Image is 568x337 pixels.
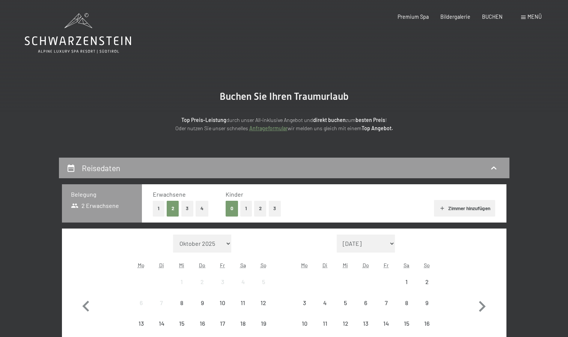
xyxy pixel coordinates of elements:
div: Tue Oct 14 2025 [151,313,172,334]
div: Anreise nicht möglich [376,313,396,334]
div: 3 [295,300,314,319]
div: 2 [193,279,212,298]
p: durch unser All-inklusive Angebot und zum ! Oder nutzen Sie unser schnelles wir melden uns gleich... [119,116,449,133]
div: Anreise nicht möglich [335,313,356,334]
div: Anreise nicht möglich [131,313,151,334]
div: Anreise nicht möglich [151,293,172,313]
strong: direkt buchen [313,117,346,123]
strong: Top Preis-Leistung [181,117,226,123]
div: Sun Oct 12 2025 [253,293,273,313]
abbr: Mittwoch [179,262,184,268]
div: 1 [397,279,416,298]
div: Anreise nicht möglich [356,293,376,313]
div: 6 [132,300,151,319]
div: 9 [417,300,436,319]
abbr: Dienstag [322,262,327,268]
div: 7 [152,300,171,319]
abbr: Samstag [240,262,246,268]
div: Wed Oct 01 2025 [172,272,192,292]
a: Premium Spa [398,14,429,20]
div: Sun Oct 05 2025 [253,272,273,292]
button: 1 [153,201,164,216]
button: 1 [240,201,252,216]
abbr: Donnerstag [199,262,205,268]
abbr: Donnerstag [363,262,369,268]
span: Menü [527,14,542,20]
strong: besten Preis [356,117,385,123]
a: Bildergalerie [440,14,470,20]
div: 8 [172,300,191,319]
div: Anreise nicht möglich [131,293,151,313]
div: Sat Oct 04 2025 [233,272,253,292]
div: Anreise nicht möglich [356,313,376,334]
div: Mon Oct 13 2025 [131,313,151,334]
div: 6 [356,300,375,319]
abbr: Dienstag [159,262,164,268]
div: Anreise nicht möglich [212,313,233,334]
div: Sat Oct 18 2025 [233,313,253,334]
div: Wed Nov 05 2025 [335,293,356,313]
div: 12 [254,300,273,319]
div: 4 [234,279,252,298]
a: BUCHEN [482,14,503,20]
div: Anreise nicht möglich [192,293,212,313]
div: Tue Oct 07 2025 [151,293,172,313]
div: Tue Nov 11 2025 [315,313,335,334]
div: Anreise nicht möglich [376,293,396,313]
div: Sat Nov 15 2025 [396,313,417,334]
abbr: Freitag [384,262,389,268]
div: Anreise nicht möglich [396,293,417,313]
div: Fri Nov 07 2025 [376,293,396,313]
div: Thu Nov 06 2025 [356,293,376,313]
div: Anreise nicht möglich [253,313,273,334]
div: Anreise nicht möglich [212,293,233,313]
div: Anreise nicht möglich [335,293,356,313]
div: Thu Oct 16 2025 [192,313,212,334]
abbr: Sonntag [261,262,267,268]
div: Mon Nov 10 2025 [294,313,315,334]
abbr: Freitag [220,262,225,268]
div: Mon Oct 06 2025 [131,293,151,313]
div: 1 [172,279,191,298]
div: Anreise nicht möglich [233,272,253,292]
button: 4 [196,201,208,216]
div: Anreise nicht möglich [192,313,212,334]
div: Sun Oct 19 2025 [253,313,273,334]
div: Anreise nicht möglich [417,272,437,292]
div: Wed Nov 12 2025 [335,313,356,334]
div: Anreise nicht möglich [315,293,335,313]
button: Zimmer hinzufügen [434,200,495,217]
div: 5 [254,279,273,298]
h3: Belegung [71,190,133,199]
a: Anfrageformular [249,125,288,131]
div: Anreise nicht möglich [253,272,273,292]
span: Buchen Sie Ihren Traumurlaub [220,91,349,102]
abbr: Montag [301,262,308,268]
button: 2 [254,201,267,216]
h2: Reisedaten [82,163,120,173]
div: 7 [377,300,395,319]
abbr: Montag [138,262,145,268]
div: Anreise nicht möglich [294,313,315,334]
div: Wed Oct 08 2025 [172,293,192,313]
div: Anreise nicht möglich [233,313,253,334]
div: Thu Nov 13 2025 [356,313,376,334]
div: Anreise nicht möglich [151,313,172,334]
div: Tue Nov 04 2025 [315,293,335,313]
div: Anreise nicht möglich [172,272,192,292]
div: Fri Oct 10 2025 [212,293,233,313]
div: Sat Nov 01 2025 [396,272,417,292]
div: Fri Oct 17 2025 [212,313,233,334]
div: 3 [213,279,232,298]
div: 2 [417,279,436,298]
div: Fri Nov 14 2025 [376,313,396,334]
abbr: Samstag [404,262,409,268]
div: Sun Nov 16 2025 [417,313,437,334]
div: Wed Oct 15 2025 [172,313,192,334]
abbr: Mittwoch [343,262,348,268]
button: 2 [167,201,179,216]
div: 11 [234,300,252,319]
